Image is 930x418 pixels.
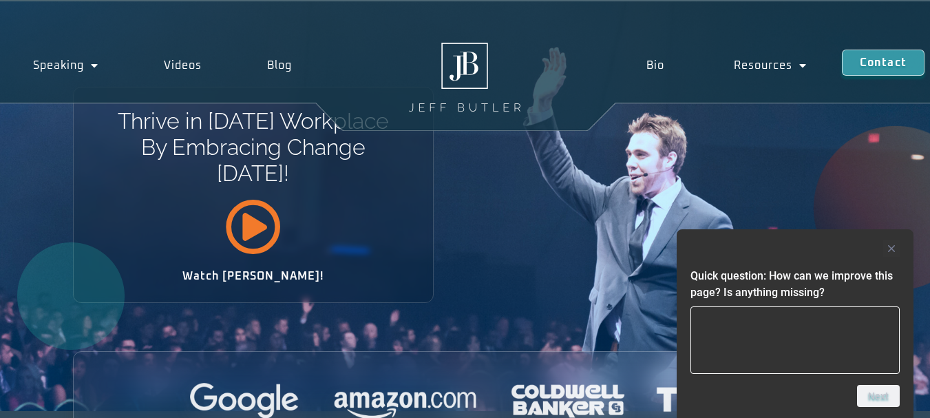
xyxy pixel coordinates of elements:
button: Next question [857,385,900,407]
nav: Menu [612,50,842,81]
span: Contact [860,57,907,68]
a: Videos [131,50,234,81]
h2: Quick question: How can we improve this page? Is anything missing? [690,268,900,301]
div: Quick question: How can we improve this page? Is anything missing? [690,240,900,407]
a: Blog [235,50,325,81]
a: Resources [699,50,842,81]
a: Bio [612,50,699,81]
a: Contact [842,50,924,76]
button: Hide survey [883,240,900,257]
h2: Watch [PERSON_NAME]! [122,271,385,282]
h1: Thrive in [DATE] Workplace By Embracing Change [DATE]! [116,108,390,187]
textarea: Quick question: How can we improve this page? Is anything missing? [690,306,900,374]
